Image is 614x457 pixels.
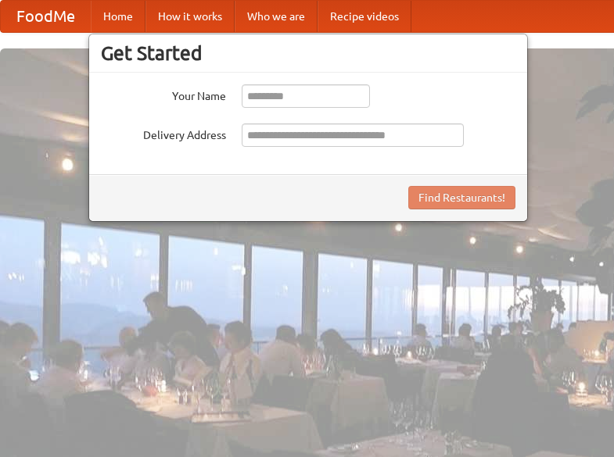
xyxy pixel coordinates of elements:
[101,123,226,143] label: Delivery Address
[235,1,318,32] a: Who we are
[145,1,235,32] a: How it works
[318,1,411,32] a: Recipe videos
[408,186,515,209] button: Find Restaurants!
[91,1,145,32] a: Home
[101,41,515,65] h3: Get Started
[1,1,91,32] a: FoodMe
[101,84,226,104] label: Your Name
